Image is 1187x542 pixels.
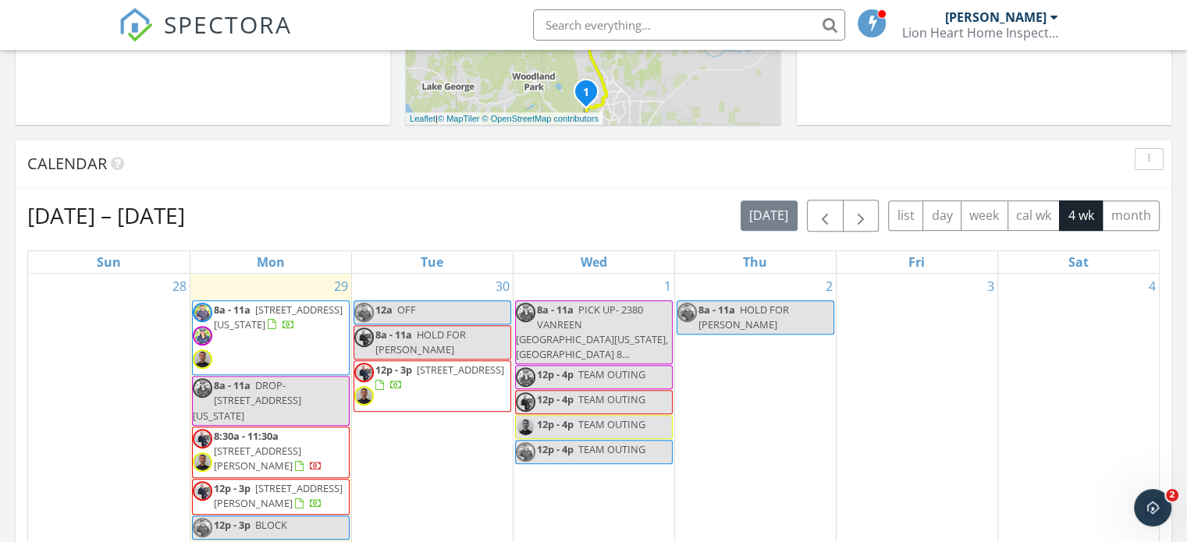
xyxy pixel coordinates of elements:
iframe: Intercom live chat [1134,489,1171,526]
button: day [922,200,961,231]
a: Thursday [740,251,770,273]
img: dsc_3081.jpg [193,518,212,537]
span: TEAM OUTING [578,367,645,381]
a: Go to September 30, 2025 [492,274,513,299]
a: Sunday [94,251,124,273]
button: week [961,200,1008,231]
a: Go to October 1, 2025 [661,274,674,299]
a: SPECTORA [119,21,292,54]
h2: [DATE] – [DATE] [27,200,185,231]
a: Tuesday [418,251,446,273]
a: Monday [254,251,288,273]
i: 1 [583,87,589,98]
a: Go to September 29, 2025 [331,274,351,299]
span: 8a - 11a [214,303,251,317]
img: dsc_3119.jpg [193,378,212,398]
img: dsc_3119.jpg [193,326,212,345]
img: dsc_3081.jpg [193,303,212,322]
button: list [888,200,923,231]
span: SPECTORA [164,8,292,41]
span: 12p - 3p [214,518,251,532]
span: 12p - 4p [537,367,574,381]
span: TEAM OUTING [578,442,645,456]
div: 2380 Vanreen Dr, Colorado Springs, CO 80919 [586,91,595,101]
img: dsc_2575.jpg [354,328,374,347]
a: 8:30a - 11:30a [STREET_ADDRESS][PERSON_NAME] [214,429,322,473]
button: Next [843,200,880,232]
span: 12p - 4p [537,392,574,406]
button: cal wk [1008,200,1061,231]
span: PICK UP- 2380 VANREEN [GEOGRAPHIC_DATA][US_STATE], [GEOGRAPHIC_DATA] 8... [516,303,668,362]
a: 12p - 3p [STREET_ADDRESS][PERSON_NAME] [192,479,350,514]
span: 8a - 11a [537,303,574,317]
a: Go to October 2, 2025 [823,274,836,299]
div: [PERSON_NAME] [945,9,1047,25]
img: joel.png [516,417,535,437]
span: 8a - 11a [214,378,251,392]
img: dsc_3081.jpg [516,442,535,462]
button: month [1102,200,1160,231]
button: 4 wk [1059,200,1103,231]
img: dsc_2575.jpg [516,392,535,412]
span: 12p - 4p [537,442,574,456]
button: [DATE] [741,200,798,231]
a: Go to September 28, 2025 [169,274,190,299]
span: TEAM OUTING [578,417,645,431]
img: dsc_3119.jpg [516,303,535,322]
span: 12p - 4p [537,417,574,431]
input: Search everything... [533,9,845,41]
img: dsc_2575.jpg [193,429,212,448]
a: Friday [905,251,928,273]
span: 8a - 11a [698,303,735,317]
img: dsc_3081.jpg [677,303,697,322]
a: © MapTiler [438,114,480,123]
button: Previous [807,200,844,232]
img: dsc_2575.jpg [354,363,374,382]
span: BLOCK [255,518,287,532]
a: 8:30a - 11:30a [STREET_ADDRESS][PERSON_NAME] [192,427,350,478]
a: 8a - 11a [STREET_ADDRESS][US_STATE] [214,303,343,331]
a: Go to October 3, 2025 [984,274,997,299]
span: Calendar [27,153,107,174]
span: 12p - 3p [375,363,412,377]
img: The Best Home Inspection Software - Spectora [119,8,153,42]
div: | [406,112,602,126]
img: joel.png [354,386,374,406]
img: dsc_3119.jpg [516,367,535,387]
img: joel.png [193,452,212,472]
span: TEAM OUTING [578,392,645,406]
span: HOLD FOR [PERSON_NAME] [698,303,789,331]
a: Wednesday [578,251,610,273]
div: Lion Heart Home Inspections, LLC [902,25,1058,41]
span: [STREET_ADDRESS] [417,363,504,377]
a: 12p - 3p [STREET_ADDRESS] [375,363,504,391]
img: dsc_3081.jpg [354,303,374,322]
span: 2 [1166,489,1178,501]
a: 8a - 11a [STREET_ADDRESS][US_STATE] [192,300,350,376]
span: OFF [397,303,416,317]
span: 8a - 11a [375,328,412,342]
span: [STREET_ADDRESS][PERSON_NAME] [214,444,301,473]
a: 12p - 3p [STREET_ADDRESS][PERSON_NAME] [214,481,343,510]
span: DROP- [STREET_ADDRESS][US_STATE] [193,378,301,422]
a: © OpenStreetMap contributors [482,114,599,123]
img: dsc_2575.jpg [193,481,212,501]
span: [STREET_ADDRESS][US_STATE] [214,303,343,331]
span: [STREET_ADDRESS][PERSON_NAME] [214,481,343,510]
span: 12p - 3p [214,481,251,495]
a: Go to October 4, 2025 [1146,274,1159,299]
a: Saturday [1065,251,1092,273]
span: HOLD FOR [PERSON_NAME] [375,328,466,356]
span: 8:30a - 11:30a [214,429,279,443]
span: 12a [375,303,393,317]
img: joel.png [193,349,212,369]
a: 12p - 3p [STREET_ADDRESS] [354,360,511,412]
a: Leaflet [410,114,435,123]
